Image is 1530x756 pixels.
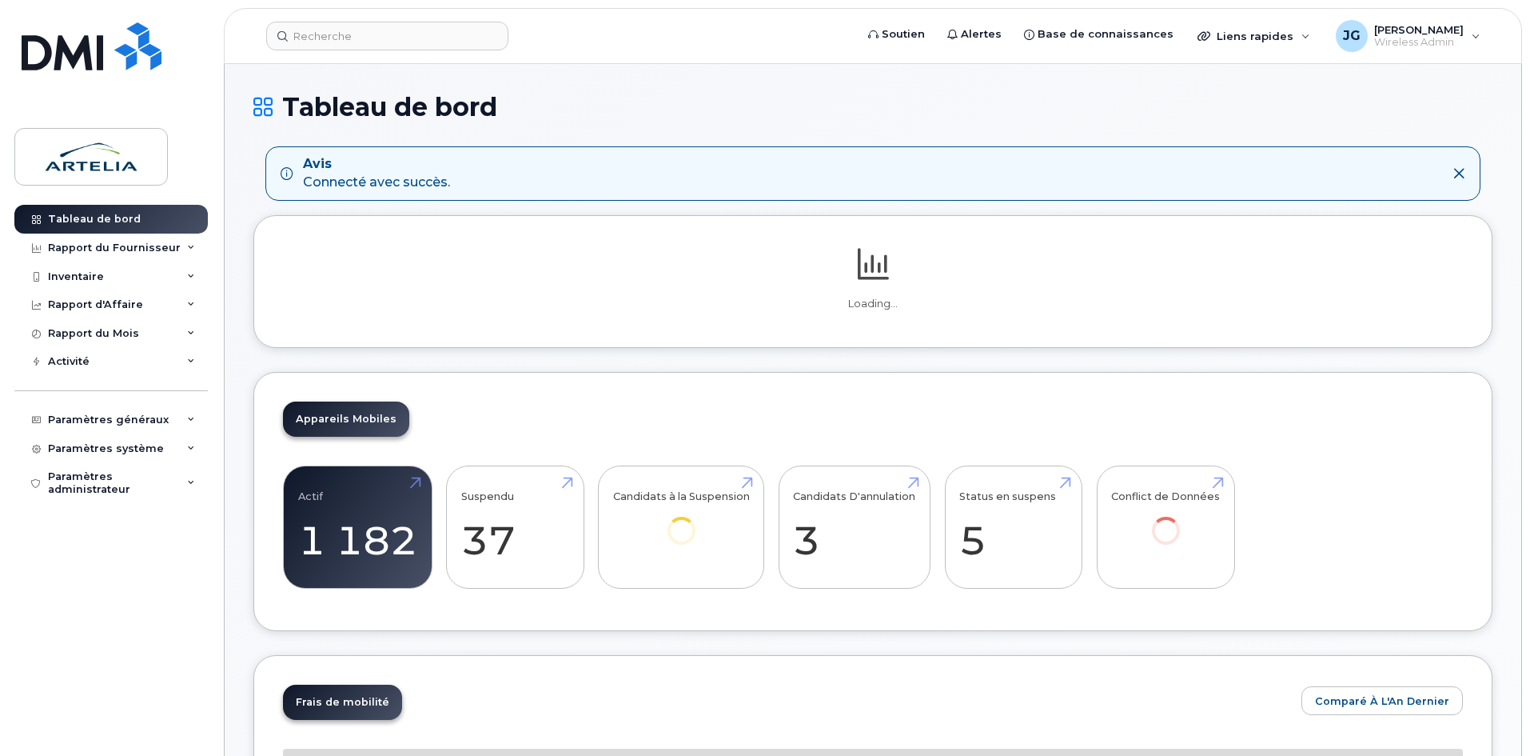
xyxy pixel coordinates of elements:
[461,474,569,580] a: Suspendu 37
[283,402,409,437] a: Appareils Mobiles
[298,474,417,580] a: Actif 1 182
[303,155,450,174] strong: Avis
[303,155,450,192] div: Connecté avec succès.
[1111,474,1220,566] a: Conflict de Données
[959,474,1067,580] a: Status en suspens 5
[253,93,1492,121] h1: Tableau de bord
[283,685,402,720] a: Frais de mobilité
[283,297,1463,311] p: Loading...
[1301,686,1463,715] button: Comparé à l'An Dernier
[793,474,915,580] a: Candidats D'annulation 3
[613,474,750,566] a: Candidats à la Suspension
[1315,694,1449,709] span: Comparé à l'An Dernier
